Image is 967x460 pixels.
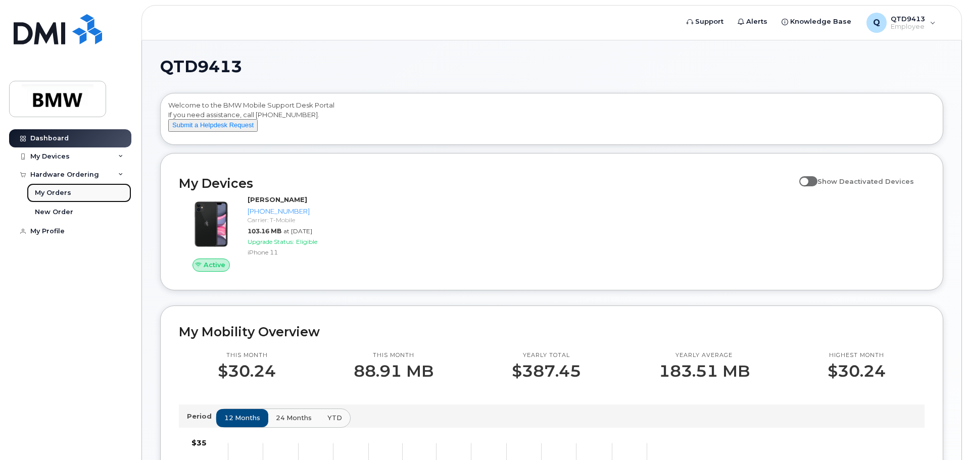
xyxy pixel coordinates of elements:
[512,351,581,360] p: Yearly total
[204,260,225,270] span: Active
[191,438,207,447] tspan: $35
[354,351,433,360] p: This month
[659,362,750,380] p: 183.51 MB
[817,177,914,185] span: Show Deactivated Devices
[179,324,925,339] h2: My Mobility Overview
[276,413,312,423] span: 24 months
[248,238,294,245] span: Upgrade Status:
[218,362,276,380] p: $30.24
[248,216,352,224] div: Carrier: T-Mobile
[512,362,581,380] p: $387.45
[248,248,352,257] div: iPhone 11
[248,207,352,216] div: [PHONE_NUMBER]
[187,200,235,248] img: iPhone_11.jpg
[179,195,356,272] a: Active[PERSON_NAME][PHONE_NUMBER]Carrier: T-Mobile103.16 MBat [DATE]Upgrade Status:EligibleiPhone 11
[168,100,935,141] div: Welcome to the BMW Mobile Support Desk Portal If you need assistance, call [PHONE_NUMBER].
[248,227,281,235] span: 103.16 MB
[828,362,886,380] p: $30.24
[923,416,959,452] iframe: Messenger Launcher
[168,119,258,132] button: Submit a Helpdesk Request
[160,59,242,74] span: QTD9413
[828,351,886,360] p: Highest month
[168,121,258,129] a: Submit a Helpdesk Request
[799,172,807,180] input: Show Deactivated Devices
[179,176,794,191] h2: My Devices
[354,362,433,380] p: 88.91 MB
[187,412,216,421] p: Period
[296,238,317,245] span: Eligible
[659,351,750,360] p: Yearly average
[327,413,342,423] span: YTD
[248,195,307,203] strong: [PERSON_NAME]
[283,227,312,235] span: at [DATE]
[218,351,276,360] p: This month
